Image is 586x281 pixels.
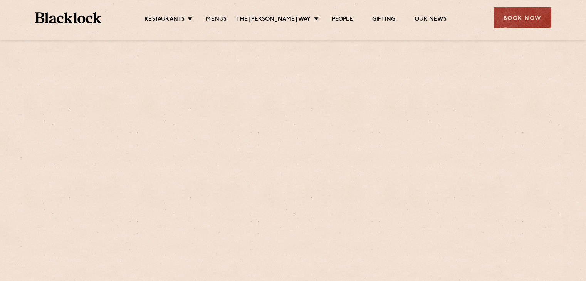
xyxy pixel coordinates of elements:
a: People [332,16,353,24]
a: Menus [206,16,227,24]
div: Book Now [494,7,551,28]
a: The [PERSON_NAME] Way [236,16,311,24]
a: Restaurants [144,16,185,24]
a: Gifting [372,16,395,24]
img: BL_Textured_Logo-footer-cropped.svg [35,12,102,23]
a: Our News [415,16,447,24]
